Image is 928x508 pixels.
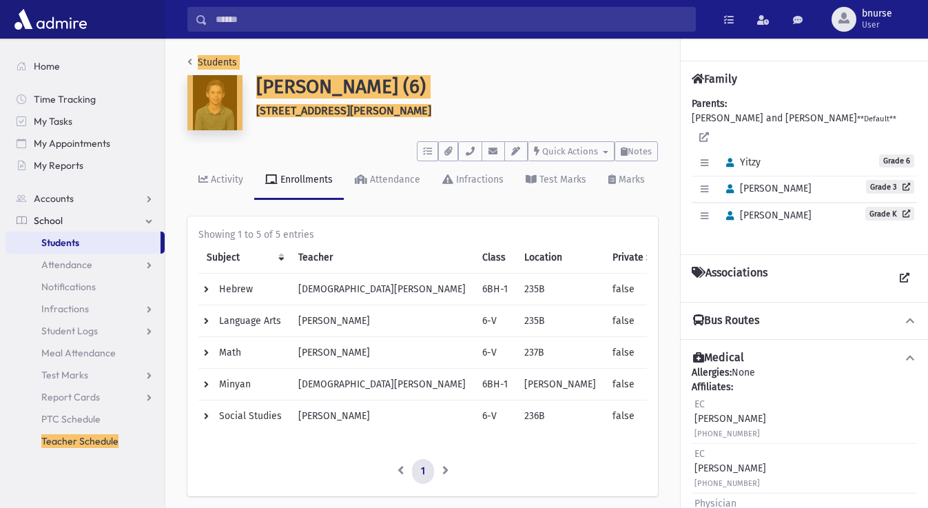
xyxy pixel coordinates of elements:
[604,337,689,369] td: false
[892,266,917,291] a: View all Associations
[367,174,420,185] div: Attendance
[6,276,165,298] a: Notifications
[516,337,604,369] td: 237B
[41,391,100,403] span: Report Cards
[692,266,767,291] h4: Associations
[34,159,83,172] span: My Reports
[41,413,101,425] span: PTC Schedule
[879,154,914,167] span: Grade 6
[6,187,165,210] a: Accounts
[516,305,604,337] td: 235B
[866,180,914,194] a: Grade 3
[865,207,914,221] a: Grade K
[692,96,917,243] div: [PERSON_NAME] and [PERSON_NAME]
[187,161,254,200] a: Activity
[6,232,161,254] a: Students
[278,174,333,185] div: Enrollments
[198,274,290,305] td: Hebrew
[344,161,431,200] a: Attendance
[616,174,645,185] div: Marks
[604,274,689,305] td: false
[528,141,615,161] button: Quick Actions
[604,242,689,274] th: Private Session
[694,448,705,460] span: EC
[256,75,658,99] h1: [PERSON_NAME] (6)
[208,174,243,185] div: Activity
[41,236,79,249] span: Students
[516,242,604,274] th: Location
[34,192,74,205] span: Accounts
[290,400,474,432] td: [PERSON_NAME]
[41,325,98,337] span: Student Logs
[6,430,165,452] a: Teacher Schedule
[41,369,88,381] span: Test Marks
[694,398,705,410] span: EC
[516,274,604,305] td: 235B
[41,303,89,315] span: Infractions
[692,381,733,393] b: Affiliates:
[290,242,474,274] th: Teacher
[6,364,165,386] a: Test Marks
[6,320,165,342] a: Student Logs
[474,400,516,432] td: 6-V
[6,386,165,408] a: Report Cards
[542,146,598,156] span: Quick Actions
[34,214,63,227] span: School
[628,146,652,156] span: Notes
[515,161,597,200] a: Test Marks
[187,75,243,130] img: ZAAAAAAAAAAAAAAAAAAAAAAAAAAAAAAAAAAAAAAAAAAAAAAAAAAAAAAAAAAAAAAAAAAAAAAAAAAAAAAAAAAAAAAAAAAAAAAAA...
[693,351,744,365] h4: Medical
[6,110,165,132] a: My Tasks
[6,55,165,77] a: Home
[290,305,474,337] td: [PERSON_NAME]
[597,161,656,200] a: Marks
[6,408,165,430] a: PTC Schedule
[198,337,290,369] td: Math
[692,351,917,365] button: Medical
[693,314,759,328] h4: Bus Routes
[187,57,237,68] a: Students
[412,459,434,484] a: 1
[720,156,761,168] span: Yitzy
[516,369,604,400] td: [PERSON_NAME]
[198,227,647,242] div: Showing 1 to 5 of 5 entries
[862,8,892,19] span: bnurse
[692,314,917,328] button: Bus Routes
[720,210,812,221] span: [PERSON_NAME]
[453,174,504,185] div: Infractions
[256,104,658,117] h6: [STREET_ADDRESS][PERSON_NAME]
[198,305,290,337] td: Language Arts
[254,161,344,200] a: Enrollments
[290,337,474,369] td: [PERSON_NAME]
[290,274,474,305] td: [DEMOGRAPHIC_DATA][PERSON_NAME]
[198,369,290,400] td: Minyan
[34,137,110,150] span: My Appointments
[6,342,165,364] a: Meal Attendance
[6,88,165,110] a: Time Tracking
[474,305,516,337] td: 6-V
[187,55,237,75] nav: breadcrumb
[474,337,516,369] td: 6-V
[694,429,760,438] small: [PHONE_NUMBER]
[11,6,90,33] img: AdmirePro
[604,400,689,432] td: false
[694,397,766,440] div: [PERSON_NAME]
[34,93,96,105] span: Time Tracking
[604,305,689,337] td: false
[862,19,892,30] span: User
[615,141,658,161] button: Notes
[474,242,516,274] th: Class
[41,281,96,293] span: Notifications
[6,254,165,276] a: Attendance
[692,367,732,378] b: Allergies:
[474,369,516,400] td: 6BH-1
[198,400,290,432] td: Social Studies
[720,183,812,194] span: [PERSON_NAME]
[198,242,290,274] th: Subject
[207,7,695,32] input: Search
[6,154,165,176] a: My Reports
[6,210,165,232] a: School
[694,447,766,490] div: [PERSON_NAME]
[537,174,586,185] div: Test Marks
[516,400,604,432] td: 236B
